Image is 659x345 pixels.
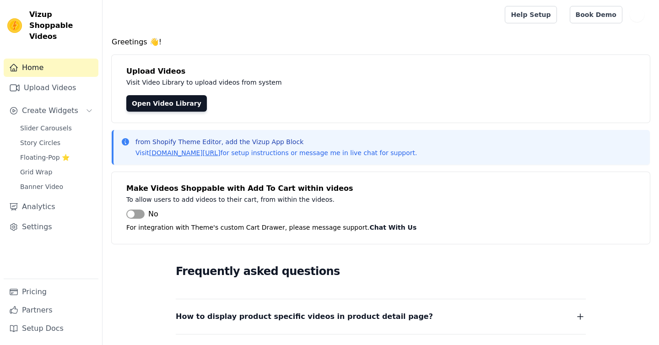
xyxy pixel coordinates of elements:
span: Story Circles [20,138,60,147]
h2: Frequently asked questions [176,262,586,280]
a: Settings [4,218,98,236]
a: Partners [4,301,98,319]
a: Story Circles [15,136,98,149]
a: Help Setup [505,6,556,23]
a: Setup Docs [4,319,98,338]
a: Upload Videos [4,79,98,97]
button: Create Widgets [4,102,98,120]
h4: Upload Videos [126,66,635,77]
span: Slider Carousels [20,124,72,133]
button: How to display product specific videos in product detail page? [176,310,586,323]
a: Floating-Pop ⭐ [15,151,98,164]
a: Analytics [4,198,98,216]
button: Chat With Us [370,222,417,233]
p: from Shopify Theme Editor, add the Vizup App Block [135,137,417,146]
span: Grid Wrap [20,167,52,177]
a: Banner Video [15,180,98,193]
button: No [126,209,158,220]
a: Grid Wrap [15,166,98,178]
img: Vizup [7,18,22,33]
a: Home [4,59,98,77]
p: Visit Video Library to upload videos from system [126,77,536,88]
span: Vizup Shoppable Videos [29,9,95,42]
p: To allow users to add videos to their cart, from within the videos. [126,194,536,205]
a: Pricing [4,283,98,301]
span: How to display product specific videos in product detail page? [176,310,433,323]
p: For integration with Theme's custom Cart Drawer, please message support. [126,222,635,233]
span: Create Widgets [22,105,78,116]
span: Banner Video [20,182,63,191]
p: Visit for setup instructions or message me in live chat for support. [135,148,417,157]
a: [DOMAIN_NAME][URL] [149,149,221,156]
span: Floating-Pop ⭐ [20,153,70,162]
a: Slider Carousels [15,122,98,135]
h4: Make Videos Shoppable with Add To Cart within videos [126,183,635,194]
h4: Greetings 👋! [112,37,650,48]
a: Book Demo [570,6,622,23]
span: No [148,209,158,220]
a: Open Video Library [126,95,207,112]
